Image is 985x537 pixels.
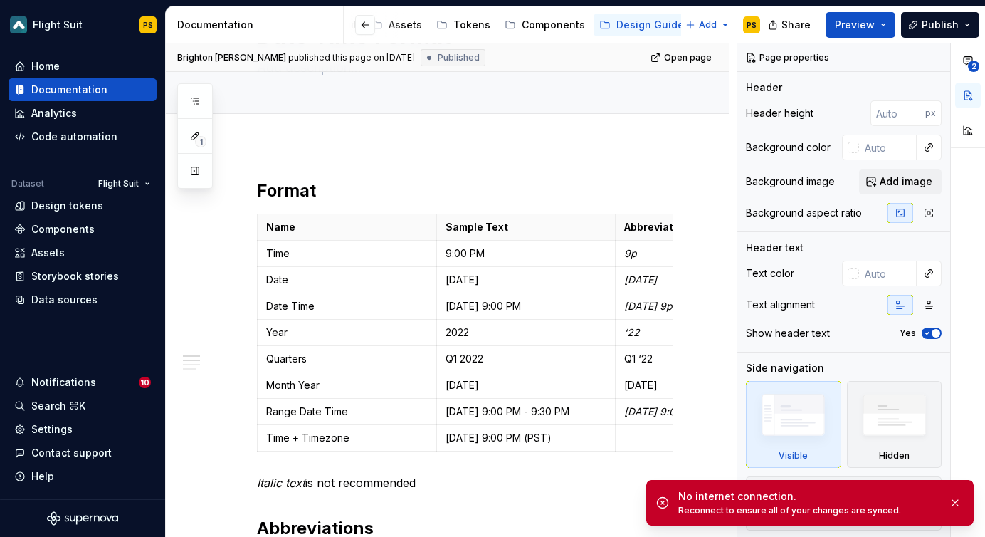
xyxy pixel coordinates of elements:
em: [DATE] 9:00p - 9:30p [624,405,727,417]
em: [DATE] [624,273,657,286]
div: Documentation [31,83,107,97]
div: Reconnect to ensure all of your changes are synced. [678,505,937,516]
em: [DATE] 9p [624,300,673,312]
a: Components [9,218,157,241]
button: Flight Suit [92,174,157,194]
input: Auto [859,135,917,160]
em: 9p [624,247,637,259]
p: Date [266,273,428,287]
svg: Supernova Logo [47,511,118,526]
p: 2022 [446,325,607,340]
commenthighlight: is not recommended [257,476,416,490]
a: Settings [9,418,157,441]
button: Contact support [9,442,157,464]
h2: Format [257,179,673,202]
div: Storybook stories [31,269,119,283]
div: Hidden [879,450,910,462]
input: Auto [870,100,925,126]
button: Flight SuitPS [3,9,162,40]
p: Name [266,220,428,234]
p: Month Year [266,378,428,392]
em: ‘22 [624,326,640,338]
div: Flight Suit [33,18,83,32]
div: Header text [746,241,804,255]
div: Visible [746,381,841,468]
button: Share [761,12,820,38]
button: Add [681,15,734,35]
div: published this page on [DATE] [288,52,415,63]
p: [DATE] 9:00 PM (PST) [446,431,607,445]
div: Home [31,59,60,73]
label: Yes [900,328,916,339]
button: Search ⌘K [9,395,157,417]
span: Brighton [PERSON_NAME] [177,52,286,63]
div: Search ⌘K [31,399,85,413]
span: Share [781,18,811,32]
div: Dataset [11,178,44,189]
span: Published [438,52,480,63]
div: Background color [746,140,831,155]
img: ae17a8fc-ed36-44fb-9b50-585d1c09ec6e.png [10,16,27,33]
p: px [925,108,936,119]
p: [DATE] 9:00 PM [446,299,607,313]
div: No internet connection. [678,489,937,504]
span: Add image [880,174,932,189]
p: Sample Text [446,220,607,234]
div: Show header text [746,326,830,340]
div: Header height [746,106,813,120]
span: Preview [835,18,875,32]
div: PS [143,19,153,31]
div: Header [746,80,782,95]
a: Design tokens [9,194,157,217]
a: Assets [9,241,157,264]
div: Background image [746,174,835,189]
p: Date Time [266,299,428,313]
div: Help [31,469,54,484]
span: 10 [139,377,151,388]
p: Q1 2022 [446,352,607,366]
a: Design Guides [594,14,695,36]
p: Time + Timezone [266,431,428,445]
p: [DATE] [446,273,607,287]
a: Home [9,55,157,78]
div: Text alignment [746,298,815,312]
div: Visible [779,450,808,462]
div: Documentation [177,18,337,32]
p: [DATE] 9:00 PM - 9:30 PM [446,405,607,419]
div: Hidden [847,381,942,468]
div: Assets [31,246,65,260]
a: Documentation [9,78,157,101]
p: 9:00 PM [446,246,607,261]
input: Auto [859,261,917,286]
p: Quarters [266,352,428,366]
p: Year [266,325,428,340]
p: [DATE] [624,378,786,392]
span: Flight Suit [98,178,139,189]
div: PS [747,19,757,31]
div: Data sources [31,293,98,307]
div: Side navigation [746,361,824,375]
div: Settings [31,422,73,437]
a: Storybook stories [9,265,157,288]
p: [DATE] [446,378,607,392]
p: Abbreviation [624,220,786,234]
a: Tokens [431,14,496,36]
div: Notifications [31,375,96,390]
div: Design Guides [616,18,690,32]
span: Open page [664,52,712,63]
button: Preview [826,12,895,38]
div: Components [31,222,95,236]
a: Analytics [9,102,157,125]
button: Publish [901,12,979,38]
a: Components [499,14,591,36]
div: Text color [746,266,794,281]
div: Code automation [31,130,117,144]
span: Add [699,19,717,31]
div: Background aspect ratio [746,206,862,220]
p: Q1 ‘22 [624,352,786,366]
button: Notifications10 [9,371,157,394]
div: Design tokens [31,199,103,213]
div: Components [522,18,585,32]
a: Code automation [9,125,157,148]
